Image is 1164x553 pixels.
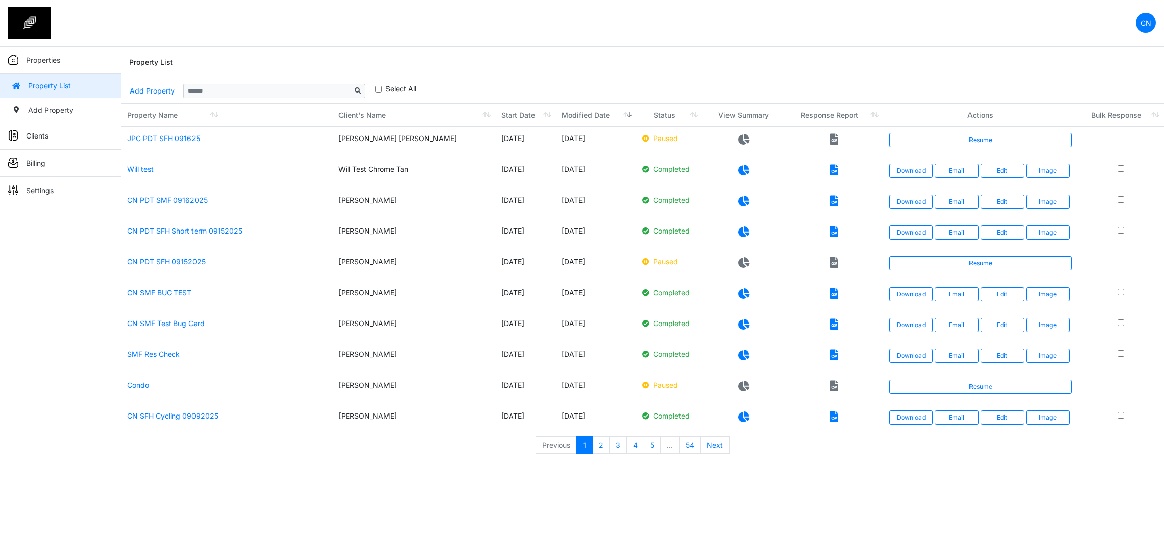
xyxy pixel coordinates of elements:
button: Image [1026,164,1070,178]
a: Resume [889,133,1072,147]
td: [DATE] [495,343,556,374]
a: Download [889,287,933,301]
td: [DATE] [495,404,556,435]
button: Email [935,318,978,332]
p: Paused [642,256,697,267]
td: [DATE] [556,158,636,189]
button: Email [935,195,978,209]
a: CN PDT SMF 09162025 [127,196,208,204]
th: Response Report: activate to sort column ascending [785,104,883,127]
img: sidemenu_properties.png [8,55,18,65]
p: Settings [26,185,54,196]
td: [PERSON_NAME] [332,312,495,343]
a: 54 [679,436,701,454]
a: 2 [592,436,610,454]
button: Image [1026,225,1070,240]
a: Edit [981,287,1024,301]
th: Property Name: activate to sort column ascending [121,104,332,127]
a: Download [889,164,933,178]
td: [PERSON_NAME] [332,343,495,374]
td: [DATE] [495,219,556,250]
td: [DATE] [495,312,556,343]
td: [DATE] [495,127,556,158]
td: [DATE] [495,189,556,219]
a: Download [889,410,933,425]
a: Edit [981,164,1024,178]
img: spp logo [8,7,51,39]
p: Completed [642,318,697,329]
th: Actions [883,104,1078,127]
td: [DATE] [495,250,556,281]
a: Resume [889,380,1072,394]
button: Image [1026,287,1070,301]
a: CN SMF Test Bug Card [127,319,205,328]
p: Billing [26,158,45,168]
a: 1 [576,436,593,454]
img: sidemenu_client.png [8,130,18,141]
td: [DATE] [495,281,556,312]
td: [PERSON_NAME] [332,374,495,404]
td: [DATE] [556,250,636,281]
td: [PERSON_NAME] [332,219,495,250]
td: [PERSON_NAME] [332,189,495,219]
a: CN [1136,13,1156,33]
td: [PERSON_NAME] [PERSON_NAME] [332,127,495,158]
button: Email [935,225,978,240]
p: Paused [642,133,697,144]
td: [DATE] [556,404,636,435]
img: sidemenu_billing.png [8,158,18,168]
input: Sizing example input [183,84,351,98]
td: [PERSON_NAME] [332,404,495,435]
button: Email [935,410,978,425]
td: [DATE] [556,312,636,343]
label: Select All [385,83,416,94]
td: [DATE] [495,374,556,404]
button: Image [1026,195,1070,209]
a: 5 [644,436,661,454]
button: Image [1026,349,1070,363]
a: 3 [609,436,627,454]
a: Resume [889,256,1072,270]
td: [DATE] [556,343,636,374]
button: Email [935,349,978,363]
h6: Property List [129,58,173,67]
p: Clients [26,130,48,141]
p: Completed [642,349,697,359]
a: Download [889,225,933,240]
td: [DATE] [556,281,636,312]
a: Edit [981,318,1024,332]
button: Email [935,164,978,178]
p: Completed [642,287,697,298]
a: Download [889,195,933,209]
td: [PERSON_NAME] [332,281,495,312]
a: Edit [981,225,1024,240]
a: Next [700,436,730,454]
p: Completed [642,164,697,174]
td: [DATE] [495,158,556,189]
a: JPC PDT SFH 091625 [127,134,200,143]
p: Completed [642,410,697,421]
img: sidemenu_settings.png [8,185,18,195]
button: Image [1026,318,1070,332]
p: Completed [642,225,697,236]
p: Properties [26,55,60,65]
a: Condo [127,381,149,389]
button: Image [1026,410,1070,425]
a: SMF Res Check [127,350,180,358]
a: Edit [981,349,1024,363]
th: Status: activate to sort column ascending [636,104,703,127]
p: CN [1141,18,1151,28]
a: Will test [127,165,154,173]
td: [DATE] [556,127,636,158]
a: Download [889,318,933,332]
a: CN PDT SFH 09152025 [127,257,206,266]
td: [PERSON_NAME] [332,250,495,281]
p: Completed [642,195,697,205]
td: [DATE] [556,374,636,404]
a: 4 [626,436,644,454]
td: [DATE] [556,219,636,250]
a: Edit [981,195,1024,209]
th: View Summary [702,104,785,127]
p: Paused [642,380,697,390]
a: CN SMF BUG TEST [127,288,191,297]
